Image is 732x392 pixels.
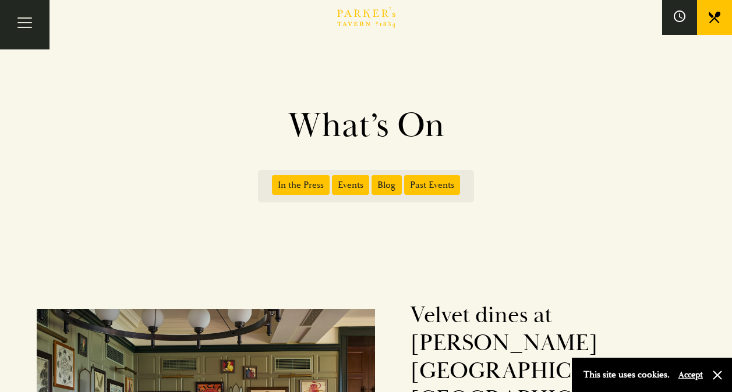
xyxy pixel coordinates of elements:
span: In the Press [272,175,330,195]
span: Blog [372,175,402,195]
span: Past Events [404,175,460,195]
button: Accept [678,369,703,380]
p: This site uses cookies. [584,366,670,383]
h1: What’s On [34,105,698,147]
button: Close and accept [712,369,723,381]
span: Events [332,175,369,195]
